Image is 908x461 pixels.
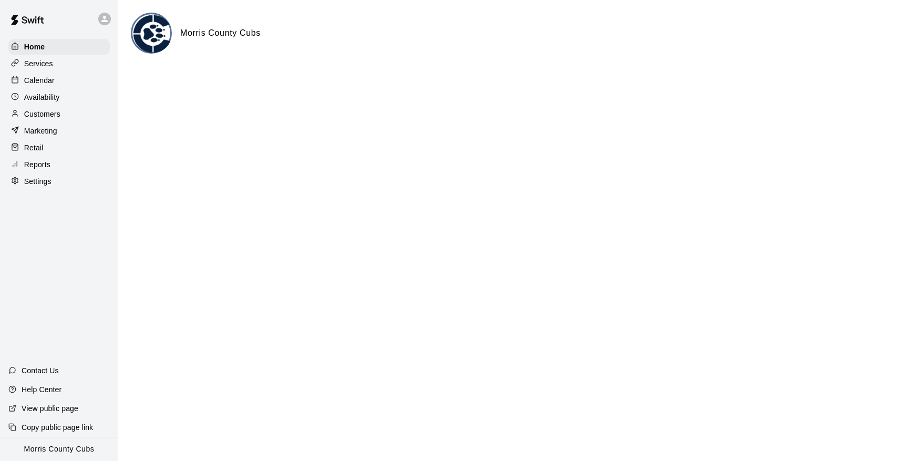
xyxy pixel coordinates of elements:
a: Retail [8,140,110,156]
p: Contact Us [22,365,59,376]
a: Availability [8,89,110,105]
p: Copy public page link [22,422,93,433]
p: Calendar [24,75,55,86]
p: Settings [24,176,51,187]
p: Marketing [24,126,57,136]
a: Reports [8,157,110,172]
p: Help Center [22,384,61,395]
h6: Morris County Cubs [180,26,261,40]
p: Customers [24,109,60,119]
p: Home [24,42,45,52]
p: View public page [22,403,78,414]
a: Services [8,56,110,71]
img: Morris County Cubs logo [132,14,172,54]
a: Customers [8,106,110,122]
a: Calendar [8,73,110,88]
p: Reports [24,159,50,170]
p: Retail [24,142,44,153]
p: Morris County Cubs [24,444,95,455]
a: Marketing [8,123,110,139]
p: Services [24,58,53,69]
a: Settings [8,173,110,189]
p: Availability [24,92,60,103]
a: Home [8,39,110,55]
